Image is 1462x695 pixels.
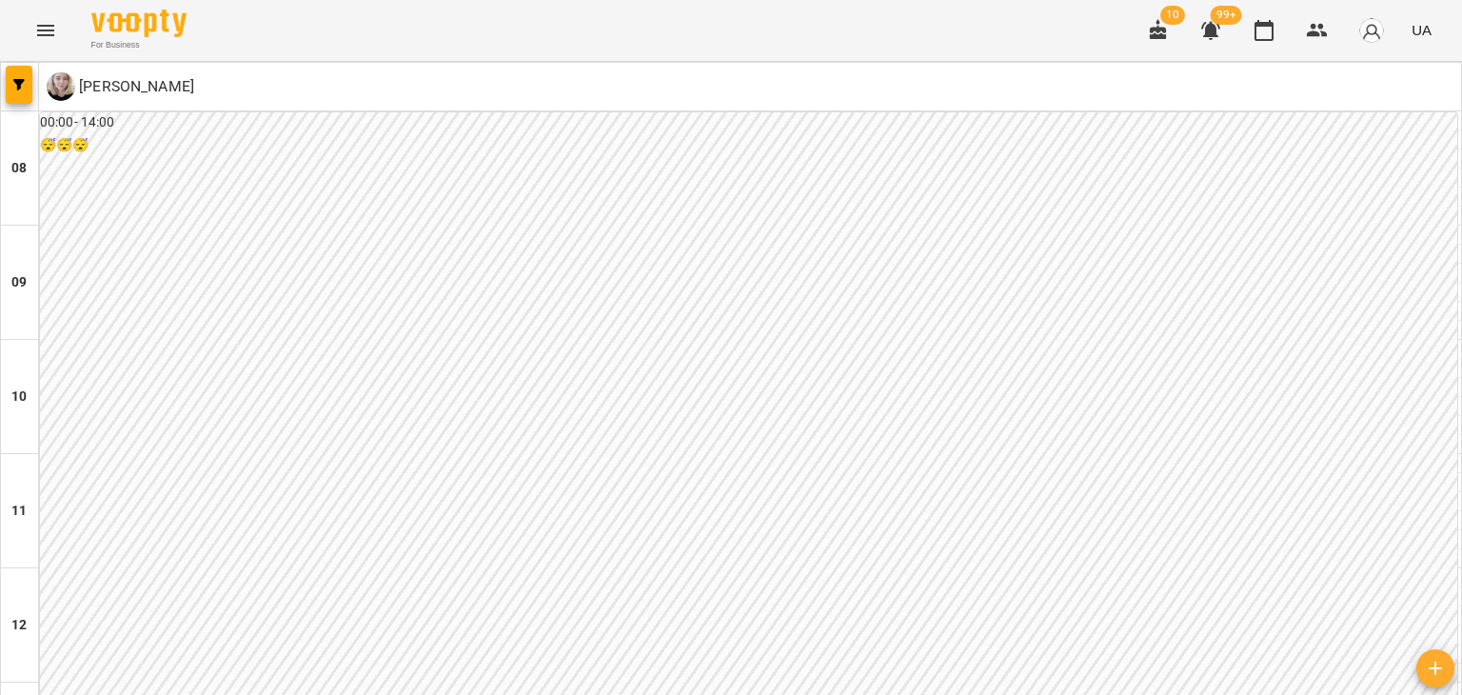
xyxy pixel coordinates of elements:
[11,272,27,293] h6: 09
[1211,6,1242,25] span: 99+
[1404,12,1439,48] button: UA
[1358,17,1385,44] img: avatar_s.png
[11,387,27,407] h6: 10
[40,112,1457,133] h6: 00:00 - 14:00
[1160,6,1185,25] span: 10
[47,72,75,101] img: К
[11,615,27,636] h6: 12
[1412,20,1432,40] span: UA
[47,72,194,101] a: К [PERSON_NAME]
[23,8,69,53] button: Menu
[40,135,1457,156] h6: 😴😴😴
[1416,649,1454,687] button: Створити урок
[75,75,194,98] p: [PERSON_NAME]
[11,158,27,179] h6: 08
[11,501,27,522] h6: 11
[91,10,187,37] img: Voopty Logo
[47,72,194,101] div: Кобець Каріна
[91,39,187,51] span: For Business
